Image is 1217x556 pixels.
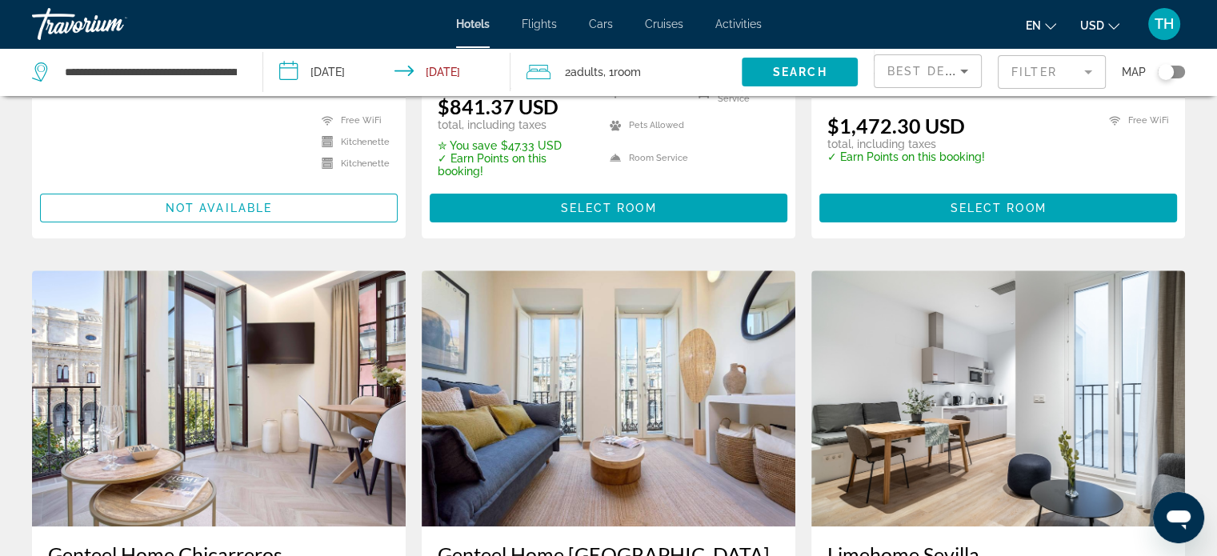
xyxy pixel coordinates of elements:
[819,194,1177,222] button: Select Room
[819,198,1177,215] a: Select Room
[715,18,762,30] a: Activities
[1026,14,1056,37] button: Change language
[827,114,965,138] ins: $1,472.30 USD
[589,18,613,30] a: Cars
[32,3,192,45] a: Travorium
[40,198,398,215] a: Not available
[602,146,691,170] li: Room Service
[166,202,272,214] span: Not available
[314,157,390,170] li: Kitchenette
[263,48,510,96] button: Check-in date: Jan 4, 2026 Check-out date: Jan 11, 2026
[742,58,858,86] button: Search
[430,194,787,222] button: Select Room
[827,150,985,163] p: ✓ Earn Points on this booking!
[1122,61,1146,83] span: Map
[560,202,656,214] span: Select Room
[314,135,390,149] li: Kitchenette
[603,61,641,83] span: , 1
[773,66,827,78] span: Search
[1146,65,1185,79] button: Toggle map
[438,139,497,152] span: ✮ You save
[438,118,590,131] p: total, including taxes
[438,139,590,152] p: $47.33 USD
[1080,14,1119,37] button: Change currency
[438,94,558,118] ins: $841.37 USD
[438,152,590,178] p: ✓ Earn Points on this booking!
[422,270,795,526] img: Hotel image
[32,270,406,526] img: Hotel image
[456,18,490,30] a: Hotels
[430,198,787,215] a: Select Room
[1153,492,1204,543] iframe: Button to launch messaging window
[510,48,742,96] button: Travelers: 2 adults, 0 children
[1143,7,1185,41] button: User Menu
[314,114,390,127] li: Free WiFi
[1155,16,1174,32] span: TH
[1026,19,1041,32] span: en
[602,114,691,138] li: Pets Allowed
[522,18,557,30] a: Flights
[40,194,398,222] button: Not available
[565,61,603,83] span: 2
[570,66,603,78] span: Adults
[887,62,968,81] mat-select: Sort by
[645,18,683,30] a: Cruises
[998,54,1106,90] button: Filter
[887,65,971,78] span: Best Deals
[827,138,985,150] p: total, including taxes
[811,270,1185,526] img: Hotel image
[950,202,1046,214] span: Select Room
[614,66,641,78] span: Room
[1080,19,1104,32] span: USD
[1101,114,1169,127] li: Free WiFi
